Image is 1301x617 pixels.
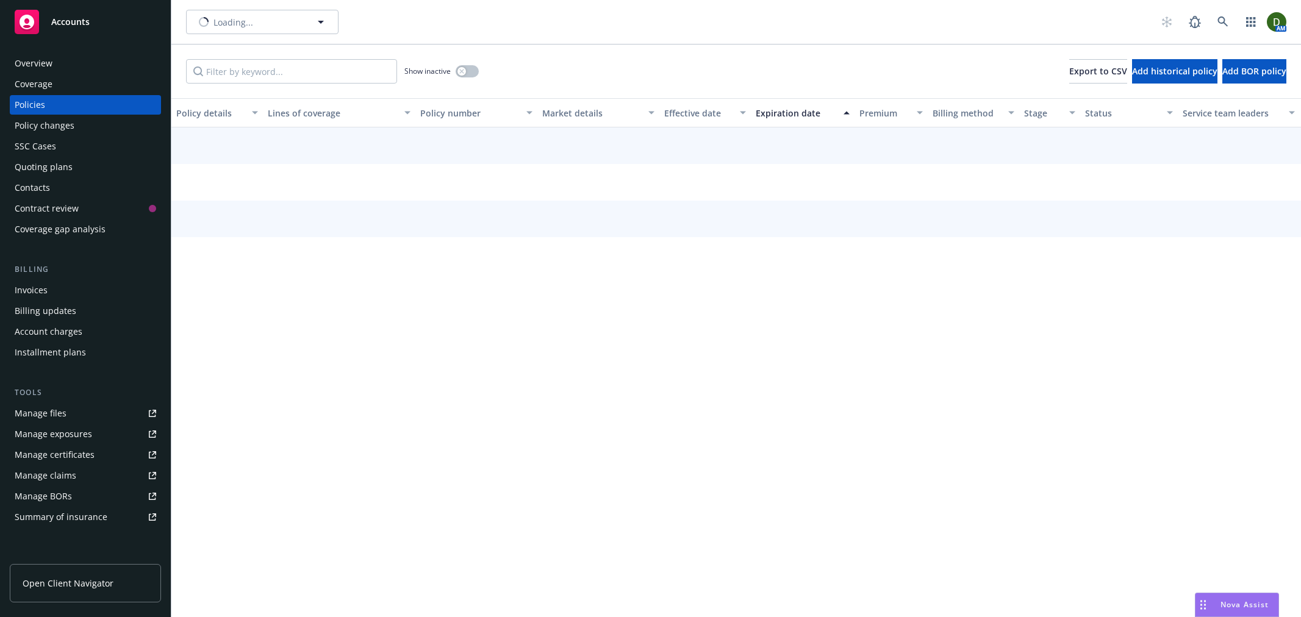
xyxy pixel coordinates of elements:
span: Export to CSV [1069,65,1127,77]
a: Switch app [1239,10,1263,34]
div: Service team leaders [1183,107,1281,119]
a: Contract review [10,199,161,218]
div: Contract review [15,199,79,218]
div: Drag to move [1195,593,1211,616]
div: Policy number [420,107,519,119]
button: Effective date [659,98,751,127]
a: Quoting plans [10,157,161,177]
a: Manage files [10,404,161,423]
div: Premium [859,107,909,119]
div: Manage claims [15,466,76,485]
button: Policy number [415,98,537,127]
span: Accounts [51,17,90,27]
input: Filter by keyword... [186,59,397,84]
div: Coverage gap analysis [15,219,106,239]
a: Contacts [10,178,161,198]
div: Manage certificates [15,445,95,465]
img: photo [1267,12,1286,32]
div: SSC Cases [15,137,56,156]
div: Quoting plans [15,157,73,177]
span: Show inactive [404,66,451,76]
div: Status [1085,107,1159,119]
a: Manage certificates [10,445,161,465]
span: Nova Assist [1220,599,1269,610]
button: Add historical policy [1132,59,1217,84]
span: Loading... [213,16,253,29]
div: Manage exposures [15,424,92,444]
div: Coverage [15,74,52,94]
button: Add BOR policy [1222,59,1286,84]
a: Installment plans [10,343,161,362]
button: Lines of coverage [263,98,415,127]
span: Open Client Navigator [23,577,113,590]
a: Summary of insurance [10,507,161,527]
a: Policy changes [10,116,161,135]
div: Stage [1024,107,1062,119]
button: Service team leaders [1178,98,1300,127]
span: Add historical policy [1132,65,1217,77]
div: Overview [15,54,52,73]
div: Expiration date [756,107,836,119]
a: Manage exposures [10,424,161,444]
a: Manage BORs [10,487,161,506]
div: Analytics hub [10,551,161,563]
a: Overview [10,54,161,73]
div: Billing [10,263,161,276]
div: Account charges [15,322,82,341]
button: Stage [1019,98,1080,127]
a: Account charges [10,322,161,341]
div: Manage files [15,404,66,423]
button: Policy details [171,98,263,127]
div: Policies [15,95,45,115]
div: Billing method [933,107,1001,119]
a: Coverage gap analysis [10,219,161,239]
a: Policies [10,95,161,115]
div: Contacts [15,178,50,198]
div: Manage BORs [15,487,72,506]
button: Nova Assist [1195,593,1279,617]
a: Invoices [10,280,161,300]
button: Billing method [928,98,1019,127]
div: Policy changes [15,116,74,135]
button: Export to CSV [1069,59,1127,84]
a: Start snowing [1155,10,1179,34]
div: Policy details [176,107,245,119]
button: Loading... [186,10,339,34]
a: Manage claims [10,466,161,485]
div: Installment plans [15,343,86,362]
a: Coverage [10,74,161,94]
button: Market details [537,98,659,127]
button: Premium [855,98,928,127]
a: Billing updates [10,301,161,321]
div: Market details [542,107,641,119]
a: SSC Cases [10,137,161,156]
a: Accounts [10,5,161,39]
a: Report a Bug [1183,10,1207,34]
span: Add BOR policy [1222,65,1286,77]
button: Status [1080,98,1178,127]
div: Lines of coverage [268,107,397,119]
button: Expiration date [751,98,855,127]
div: Invoices [15,280,48,300]
div: Summary of insurance [15,507,107,527]
div: Billing updates [15,301,76,321]
a: Search [1211,10,1235,34]
div: Effective date [664,107,733,119]
div: Tools [10,387,161,399]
